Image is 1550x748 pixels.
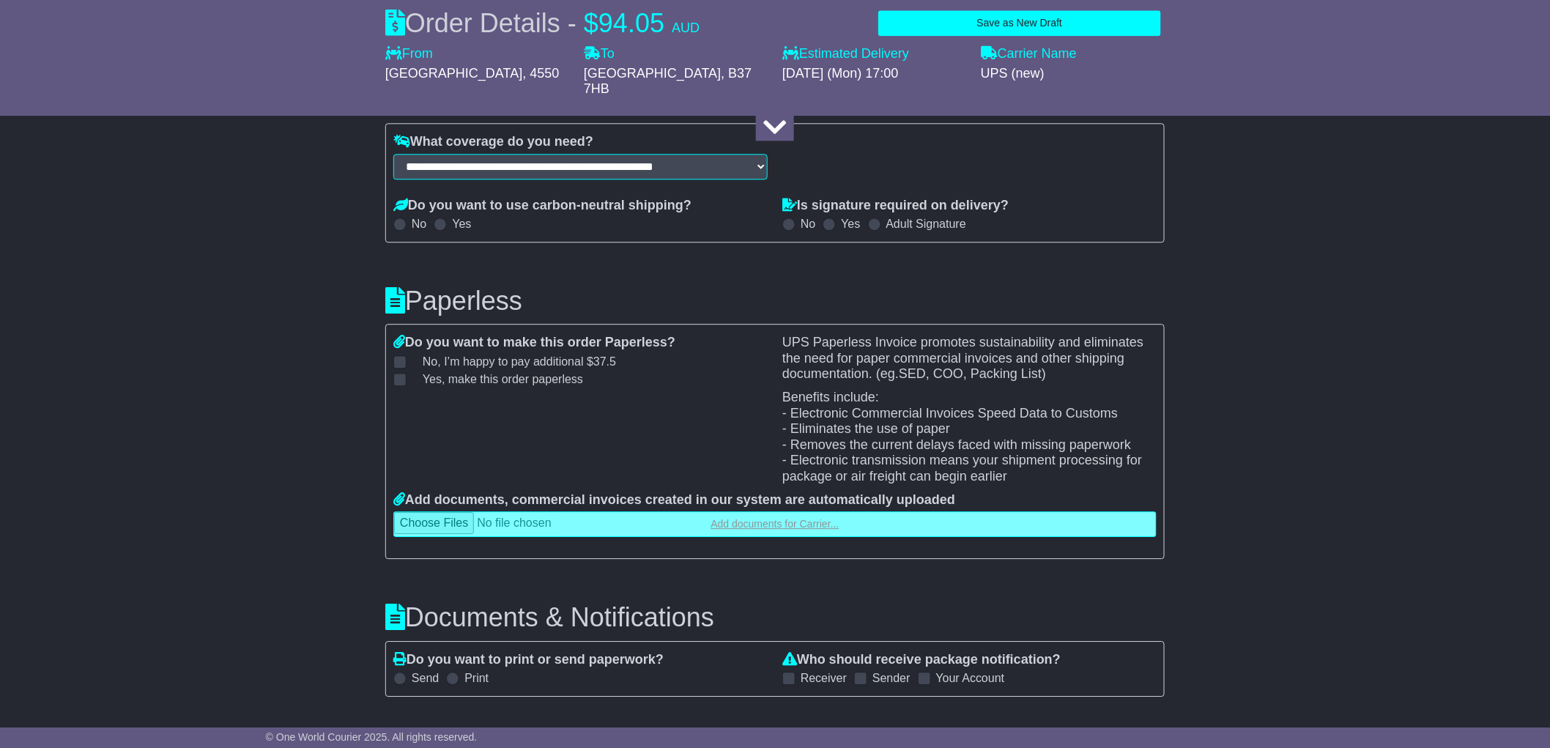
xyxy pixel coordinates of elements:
label: Sender [872,671,911,685]
span: , B37 7HB [584,66,752,97]
label: What coverage do you need? [393,134,593,150]
h3: Documents & Notifications [385,603,1165,632]
p: UPS Paperless Invoice promotes sustainability and eliminates the need for paper commercial invoic... [782,335,1157,382]
span: AUD [672,21,700,35]
label: Estimated Delivery [782,46,966,62]
span: , 4550 [522,66,559,81]
label: From [385,46,433,62]
label: Your Account [936,671,1005,685]
span: 94.05 [598,8,664,38]
label: No [412,217,426,231]
label: Is signature required on delivery? [782,198,1009,214]
label: Do you want to make this order Paperless? [393,335,675,351]
p: Benefits include: - Electronic Commercial Invoices Speed Data to Customs - Eliminates the use of ... [782,390,1157,485]
span: , I’m happy to pay additional $ [437,355,616,368]
label: Carrier Name [981,46,1077,62]
label: To [584,46,615,62]
label: Who should receive package notification? [782,652,1061,668]
label: Yes [841,217,860,231]
span: $ [584,8,598,38]
span: No [423,355,616,368]
a: Add documents for Carrier... [393,511,1157,537]
label: Yes, make this order paperless [404,372,583,386]
div: Order Details - [385,7,700,39]
label: Receiver [801,671,847,685]
label: No [801,217,815,231]
label: Print [464,671,489,685]
label: Yes [452,217,471,231]
span: © One World Courier 2025. All rights reserved. [266,731,478,743]
span: 37.5 [593,355,616,368]
div: [DATE] (Mon) 17:00 [782,66,966,82]
label: Do you want to use carbon-neutral shipping? [393,198,691,214]
div: UPS (new) [981,66,1165,82]
label: Add documents, commercial invoices created in our system are automatically uploaded [393,492,955,508]
button: Save as New Draft [878,10,1161,36]
span: [GEOGRAPHIC_DATA] [385,66,522,81]
label: Send [412,671,439,685]
label: Do you want to print or send paperwork? [393,652,664,668]
span: [GEOGRAPHIC_DATA] [584,66,721,81]
h3: Paperless [385,286,1165,316]
label: Adult Signature [886,217,966,231]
